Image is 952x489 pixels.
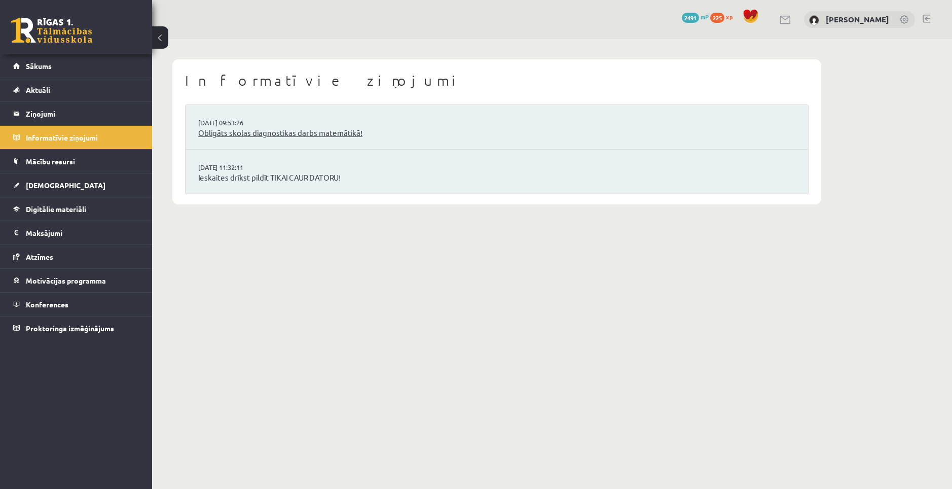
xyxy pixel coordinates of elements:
[26,61,52,71] span: Sākums
[809,15,819,25] img: Rauls Sakne
[198,172,795,184] a: Ieskaites drīkst pildīt TIKAI CAUR DATORU!
[710,13,738,21] a: 225 xp
[11,18,92,43] a: Rīgas 1. Tālmācības vidusskola
[682,13,709,21] a: 2491 mP
[26,85,50,94] span: Aktuāli
[26,252,53,261] span: Atzīmes
[185,72,809,89] h1: Informatīvie ziņojumi
[26,324,114,333] span: Proktoringa izmēģinājums
[13,78,139,101] a: Aktuāli
[13,293,139,316] a: Konferences
[682,13,699,23] span: 2491
[13,54,139,78] a: Sākums
[13,317,139,340] a: Proktoringa izmēģinājums
[13,102,139,125] a: Ziņojumi
[13,245,139,268] a: Atzīmes
[13,150,139,173] a: Mācību resursi
[26,126,139,149] legend: Informatīvie ziņojumi
[726,13,733,21] span: xp
[13,221,139,244] a: Maksājumi
[13,173,139,197] a: [DEMOGRAPHIC_DATA]
[26,221,139,244] legend: Maksājumi
[198,118,274,128] a: [DATE] 09:53:26
[198,162,274,172] a: [DATE] 11:32:11
[13,197,139,221] a: Digitālie materiāli
[26,157,75,166] span: Mācību resursi
[826,14,889,24] a: [PERSON_NAME]
[26,181,105,190] span: [DEMOGRAPHIC_DATA]
[26,204,86,214] span: Digitālie materiāli
[701,13,709,21] span: mP
[13,269,139,292] a: Motivācijas programma
[710,13,724,23] span: 225
[26,276,106,285] span: Motivācijas programma
[198,127,795,139] a: Obligāts skolas diagnostikas darbs matemātikā!
[26,102,139,125] legend: Ziņojumi
[26,300,68,309] span: Konferences
[13,126,139,149] a: Informatīvie ziņojumi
